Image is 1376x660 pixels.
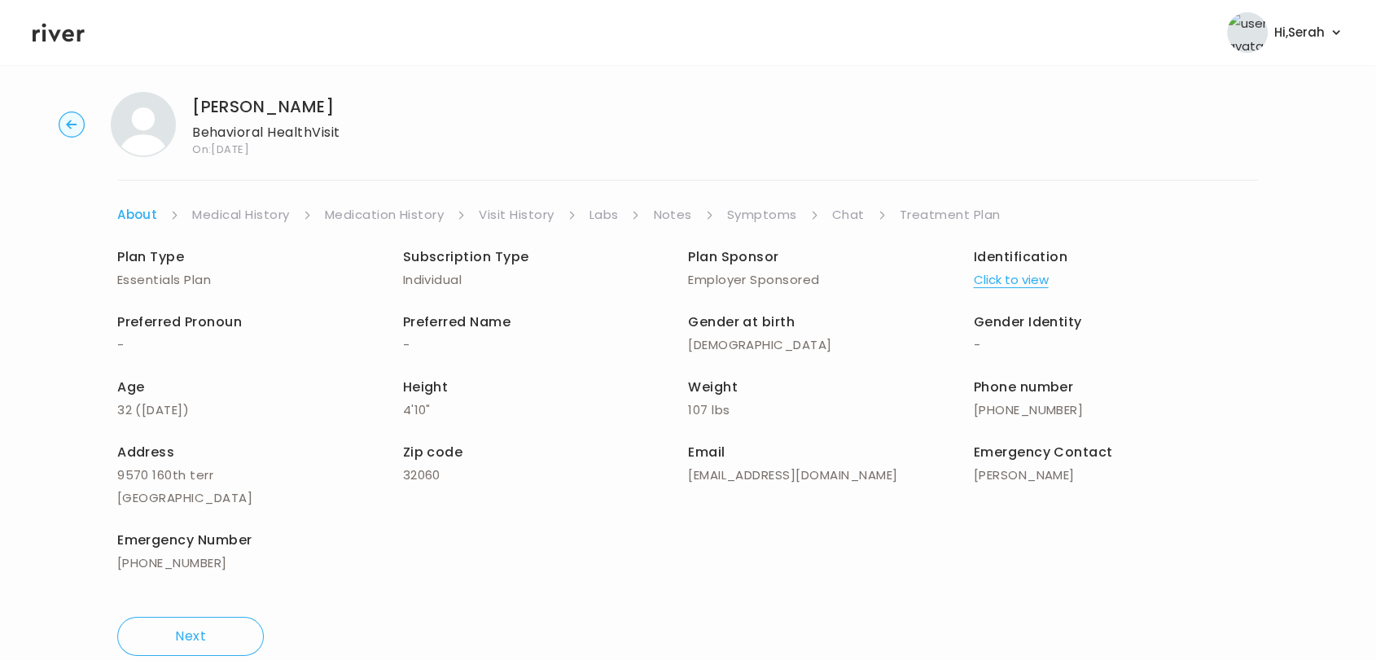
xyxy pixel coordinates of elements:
[974,334,1260,356] p: -
[403,378,449,396] span: Height
[1227,12,1343,53] button: user avatarHi,Serah
[192,144,340,155] span: On: [DATE]
[403,399,689,422] p: 4'10"
[403,269,689,291] p: Individual
[135,401,189,418] span: ( [DATE] )
[117,313,242,331] span: Preferred Pronoun
[325,203,445,226] a: Medication History
[403,313,511,331] span: Preferred Name
[403,247,529,266] span: Subscription Type
[589,203,619,226] a: Labs
[900,203,1001,226] a: Treatment Plan
[117,399,403,422] p: 32
[117,378,144,396] span: Age
[974,378,1074,396] span: Phone number
[192,95,340,118] h1: [PERSON_NAME]
[1227,12,1268,53] img: user avatar
[974,464,1260,487] p: [PERSON_NAME]
[974,313,1082,331] span: Gender Identity
[479,203,554,226] a: Visit History
[653,203,691,226] a: Notes
[403,443,463,461] span: Zip code
[974,269,1049,291] button: Click to view
[117,487,403,509] p: [GEOGRAPHIC_DATA]
[117,269,403,291] p: Essentials Plan
[688,378,738,396] span: Weight
[117,443,174,461] span: Address
[688,334,974,356] p: [DEMOGRAPHIC_DATA]
[117,531,252,549] span: Emergency Number
[727,203,797,226] a: Symptoms
[403,334,689,356] p: -
[1274,21,1325,44] span: Hi, Serah
[688,269,974,291] p: Employer Sponsored
[688,247,779,266] span: Plan Sponsor
[688,399,974,422] p: 107 lbs
[111,92,176,157] img: ASHLEY Griffin
[688,464,974,487] p: [EMAIL_ADDRESS][DOMAIN_NAME]
[117,247,184,266] span: Plan Type
[688,313,795,331] span: Gender at birth
[117,464,403,487] p: 9570 160th terr
[832,203,865,226] a: Chat
[192,203,289,226] a: Medical History
[688,443,725,461] span: Email
[117,617,264,656] button: Next
[974,443,1113,461] span: Emergency Contact
[192,121,340,144] p: Behavioral Health Visit
[117,552,403,575] p: [PHONE_NUMBER]
[974,399,1260,422] p: [PHONE_NUMBER]
[117,334,403,356] p: -
[403,464,689,487] p: 32060
[117,203,157,226] a: About
[974,247,1068,266] span: Identification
